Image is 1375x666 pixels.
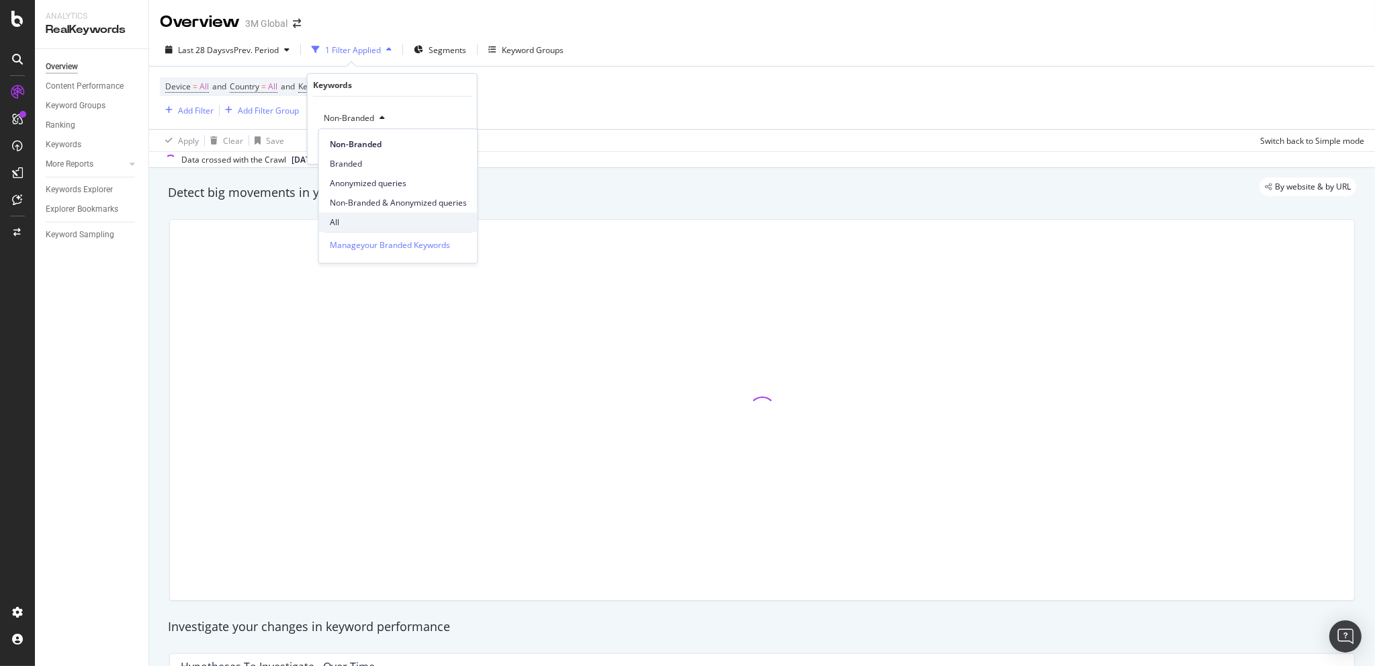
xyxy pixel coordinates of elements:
span: All [268,77,277,96]
span: Keywords [298,81,335,92]
div: Keywords [46,138,81,152]
span: vs Prev. Period [226,44,279,56]
button: Non-Branded [318,108,390,129]
div: Investigate your changes in keyword performance [168,618,1356,636]
div: Overview [160,11,240,34]
div: Analytics [46,11,138,22]
button: Cancel [313,140,355,153]
span: All [330,216,467,228]
span: and [281,81,295,92]
a: Keyword Sampling [46,228,139,242]
div: Keyword Sampling [46,228,114,242]
div: RealKeywords [46,22,138,38]
span: = [261,81,266,92]
span: = [193,81,197,92]
div: arrow-right-arrow-left [293,19,301,28]
div: 1 Filter Applied [325,44,381,56]
div: Switch back to Simple mode [1260,135,1364,147]
div: Ranking [46,118,75,132]
a: More Reports [46,157,126,171]
span: Last 28 Days [178,44,226,56]
div: Explorer Bookmarks [46,202,118,216]
div: Manage your Branded Keywords [330,238,450,252]
span: and [212,81,226,92]
button: Save [249,130,284,151]
button: Add Filter [160,102,214,118]
div: Overview [46,60,78,74]
a: Manageyour Branded Keywords [330,238,450,252]
div: Keywords Explorer [46,183,113,197]
a: Content Performance [46,79,139,93]
span: 2025 Aug. 17th [292,154,318,166]
button: Add Filter Group [220,102,299,118]
span: Device [165,81,191,92]
button: [DATE] [286,152,334,168]
div: Keywords [313,79,352,91]
div: Keyword Groups [502,44,564,56]
button: Segments [408,39,472,60]
button: 1 Filter Applied [306,39,397,60]
span: Segments [429,44,466,56]
span: Anonymized queries [330,177,467,190]
a: Ranking [46,118,139,132]
span: Non-Branded & Anonymized queries [330,197,467,209]
div: Clear [223,135,243,147]
div: More Reports [46,157,93,171]
span: Non-Branded [318,112,374,124]
button: Last 28 DaysvsPrev. Period [160,39,295,60]
div: legacy label [1259,177,1356,196]
a: Keyword Groups [46,99,139,113]
div: Open Intercom Messenger [1329,620,1362,653]
a: Keywords Explorer [46,183,139,197]
a: Keywords [46,138,139,152]
div: Add Filter Group [238,105,299,116]
button: Clear [205,130,243,151]
div: Data crossed with the Crawl [181,154,286,166]
a: Overview [46,60,139,74]
span: All [199,77,209,96]
span: Non-Branded [330,138,467,151]
button: Apply [160,130,199,151]
span: Country [230,81,259,92]
button: Keyword Groups [483,39,569,60]
div: Content Performance [46,79,124,93]
a: Explorer Bookmarks [46,202,139,216]
div: Save [266,135,284,147]
div: Apply [178,135,199,147]
div: Keyword Groups [46,99,105,113]
span: Branded [330,158,467,170]
div: Add Filter [178,105,214,116]
button: Switch back to Simple mode [1255,130,1364,151]
span: By website & by URL [1275,183,1351,191]
div: 3M Global [245,17,287,30]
